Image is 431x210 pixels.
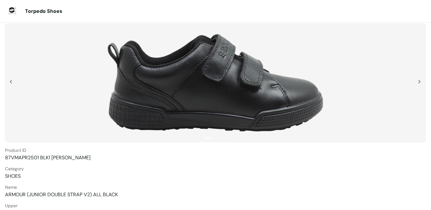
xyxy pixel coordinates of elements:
[5,166,426,172] span: Category
[214,138,219,139] button: 2
[6,5,19,18] img: 14fb2c3a-5573-4db6-bed1-033b52b276bd
[5,147,426,153] span: Product ID
[222,138,227,139] button: 3
[5,154,426,161] span: 87VMAPR2501 BLK1 [PERSON_NAME]
[5,203,426,208] span: Upper
[5,173,426,179] span: SHOES
[10,80,12,84] img: jS538UXRZ47CFcZgAAAABJRU5ErkJggg==
[418,80,421,84] img: 1iXN1vQnL93Sly2tp5gZdOCkLDXXBTSgBZsUPNcHDKDn+5ELF7g1yYvXVEkKmvRWZKcQRrDyOUyzO6P5j+usZkj6Qm3KTBTXX...
[25,8,62,14] span: Torpedo Shoes
[204,138,212,139] button: 1
[5,184,426,190] span: Name
[102,27,329,139] img: Product images
[5,191,426,198] span: ARMOUR (JUNIOR DOUBLE STRAP V2) ALL BLACK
